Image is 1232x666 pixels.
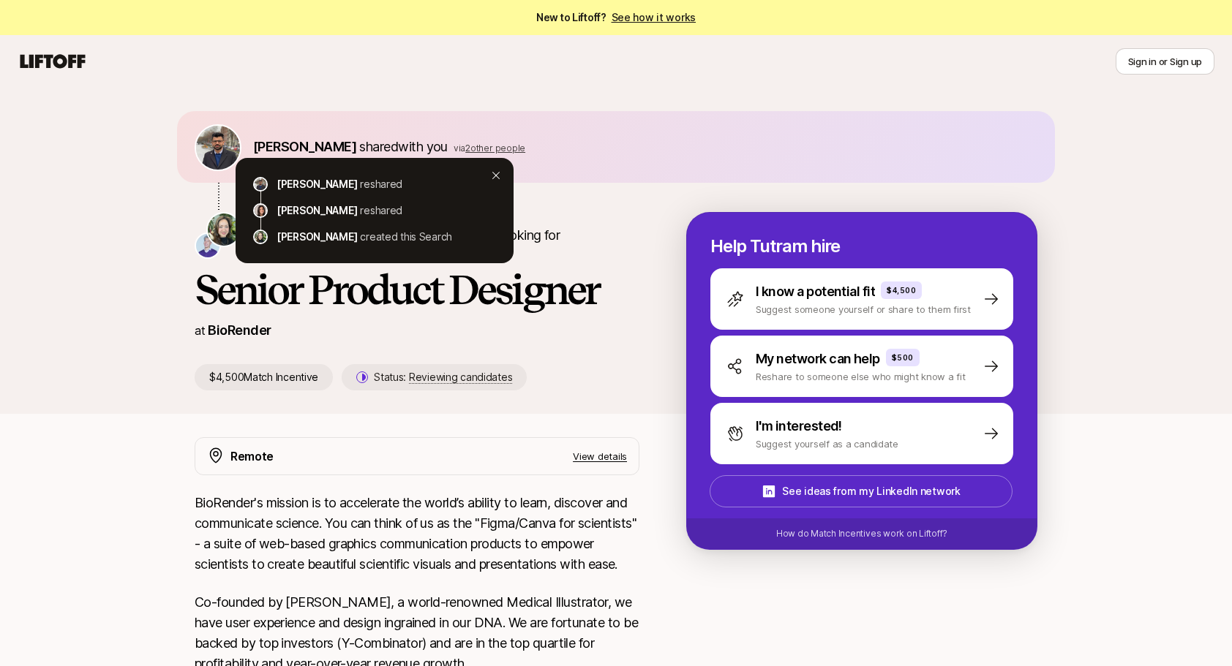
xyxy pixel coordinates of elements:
p: Suggest someone yourself or share to them first [756,302,971,317]
span: 2 other people [465,143,525,154]
img: bd4da4d7_5cf5_45b3_8595_1454a3ab2b2e.jpg [255,178,266,190]
span: via [454,143,465,154]
span: with you [398,139,448,154]
button: Sign in or Sign up [1116,48,1214,75]
p: See ideas from my LinkedIn network [782,483,960,500]
p: created this Search [360,228,452,246]
p: I'm interested! [756,416,842,436]
p: I know a potential fit [756,281,875,302]
p: at [195,321,205,340]
p: Remote [230,447,274,466]
span: New to Liftoff? [536,9,696,26]
p: BioRender's mission is to accelerate the world’s ability to learn, discover and communicate scien... [195,493,639,575]
p: Reshare to someone else who might know a fit [756,369,966,384]
p: View details [573,449,627,463]
a: See how it works [612,11,696,23]
span: Reviewing candidates [409,371,512,384]
h1: Senior Product Designer [195,268,639,311]
button: See ideas from my LinkedIn network [710,475,1013,507]
span: [PERSON_NAME] [253,139,356,154]
p: [PERSON_NAME] [277,202,357,219]
p: [PERSON_NAME] [277,175,357,193]
img: 71d7b91d_d7cb_43b4_a7ea_a9b2f2cc6e03.jpg [255,205,266,216]
p: reshared [360,202,402,219]
img: 9e9530a6_eae7_4ffc_a5b0_9eb1d6fd7fc1.jpg [255,231,266,243]
p: $500 [892,352,914,363]
p: Help Tutram hire [710,236,1013,257]
img: Jon Fan [196,234,219,257]
a: BioRender [208,322,271,338]
p: reshared [360,175,402,193]
p: My network can help [756,349,880,369]
p: [PERSON_NAME] [277,228,357,246]
p: $4,500 Match Incentive [195,364,333,390]
p: $4,500 [887,284,916,296]
p: Suggest yourself as a candidate [756,436,898,451]
p: Status: [374,368,512,386]
p: shared [253,137,525,157]
p: How do Match Incentives work on Liftoff? [776,527,947,540]
img: Tutram Nguyen [208,213,240,246]
img: bd4da4d7_5cf5_45b3_8595_1454a3ab2b2e.jpg [196,126,240,170]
